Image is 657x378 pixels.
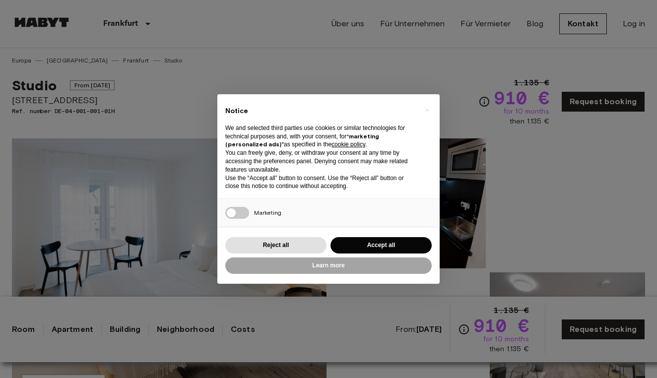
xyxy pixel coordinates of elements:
[225,106,416,116] h2: Notice
[330,237,432,253] button: Accept all
[225,132,379,148] strong: “marketing (personalized ads)”
[225,257,432,274] button: Learn more
[419,102,435,118] button: Close this notice
[225,237,327,253] button: Reject all
[331,141,365,148] a: cookie policy
[225,124,416,149] p: We and selected third parties use cookies or similar technologies for technical purposes and, wit...
[425,104,429,116] span: ×
[225,174,416,191] p: Use the “Accept all” button to consent. Use the “Reject all” button or close this notice to conti...
[254,209,281,216] span: Marketing
[225,149,416,174] p: You can freely give, deny, or withdraw your consent at any time by accessing the preferences pane...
